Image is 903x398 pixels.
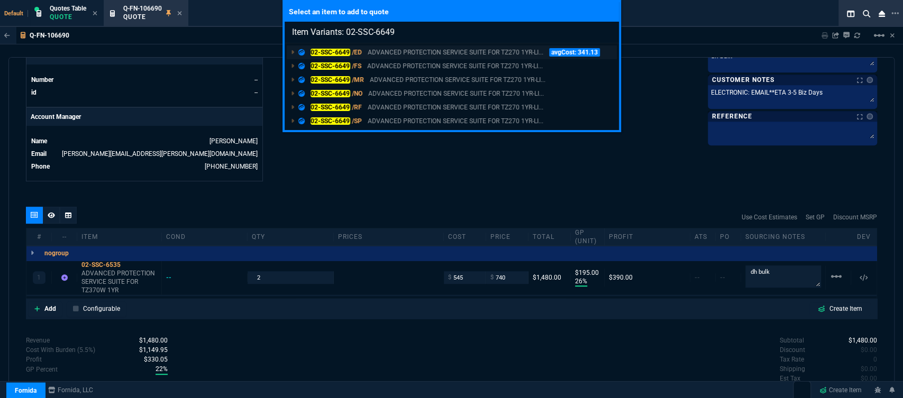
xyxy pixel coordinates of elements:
p: Select an item to add to quote [285,2,619,22]
p: ADVANCED PROTECTION SERVICE SUITE FOR TZ270 1YR-LICENSE [368,116,543,126]
mark: 02-SSC-6649 [311,90,350,97]
mark: 02-SSC-6649 [311,117,350,125]
p: ADVANCED PROTECTION SERVICE SUITE FOR TZ270 1YR-LICENSE [368,89,544,98]
span: /SP [352,117,362,125]
p: avgCost: 341.13 [549,48,600,57]
mark: 02-SSC-6649 [311,62,350,70]
span: /FS [352,62,361,70]
span: /RF [352,104,362,111]
span: /ED [352,49,362,56]
p: ADVANCED PROTECTION SERVICE SUITE FOR TZ270 1YR-LICENSE [367,61,543,71]
mark: 02-SSC-6649 [311,49,350,56]
p: ADVANCED PROTECTION SERVICE SUITE FOR TZ270 1YR-LICENSE [368,103,543,112]
mark: 02-SSC-6649 [311,104,350,111]
input: Search... [285,22,619,43]
span: /MR [352,76,364,84]
p: ADVANCED PROTECTION SERVICE SUITE FOR TZ270 1YR-LICENSE [370,75,545,85]
p: ADVANCED PROTECTION SERVICE SUITE FOR TZ270 1YR-LICENSE [368,48,543,57]
a: msbcCompanyName [45,385,96,395]
span: /NO [352,90,362,97]
a: Create Item [815,382,866,398]
mark: 02-SSC-6649 [311,76,350,84]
